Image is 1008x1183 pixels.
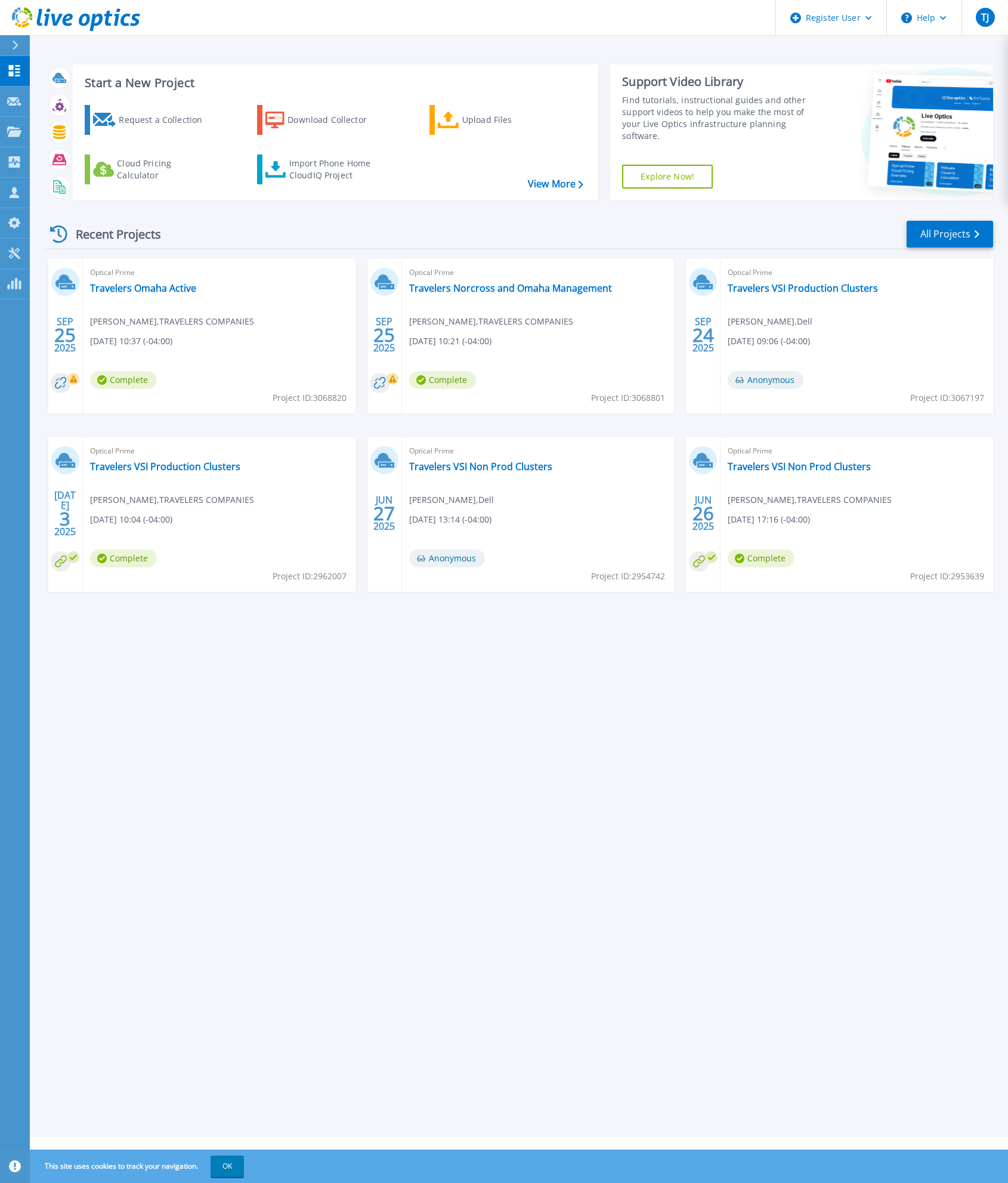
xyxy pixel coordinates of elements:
a: Request a Collection [85,105,218,135]
span: 27 [373,508,395,518]
span: [PERSON_NAME] , TRAVELERS COMPANIES [728,493,892,506]
div: Upload Files [462,108,558,132]
div: [DATE] 2025 [54,492,76,535]
span: [PERSON_NAME] , TRAVELERS COMPANIES [90,493,254,506]
span: Complete [409,371,476,389]
span: Optical Prime [90,266,348,279]
span: 26 [692,508,714,518]
span: Project ID: 3068801 [591,391,665,404]
div: Request a Collection [119,108,214,132]
span: Project ID: 2954742 [591,570,665,583]
span: Complete [90,549,157,567]
span: Optical Prime [409,266,667,279]
span: Project ID: 2962007 [273,570,347,583]
div: SEP 2025 [692,313,715,357]
span: [DATE] 10:37 (-04:00) [90,335,172,348]
div: Recent Projects [46,220,177,249]
span: 24 [692,330,714,340]
span: [PERSON_NAME] , Dell [728,315,812,328]
span: Anonymous [728,371,803,389]
a: Travelers Norcross and Omaha Management [409,282,612,294]
span: Optical Prime [728,266,986,279]
a: Travelers VSI Production Clusters [90,461,240,472]
span: Optical Prime [90,444,348,458]
span: 25 [373,330,395,340]
span: Project ID: 3067197 [910,391,984,404]
span: Optical Prime [409,444,667,458]
div: Cloud Pricing Calculator [117,157,212,181]
a: Upload Files [429,105,562,135]
div: JUN 2025 [373,492,395,535]
span: [DATE] 09:06 (-04:00) [728,335,810,348]
div: SEP 2025 [54,313,76,357]
span: Optical Prime [728,444,986,458]
a: View More [528,178,583,190]
a: All Projects [907,221,993,248]
span: [DATE] 10:04 (-04:00) [90,513,172,526]
div: Support Video Library [622,74,816,89]
span: 3 [60,514,70,524]
span: 25 [54,330,76,340]
span: Anonymous [409,549,485,567]
span: TJ [981,13,989,22]
span: [DATE] 13:14 (-04:00) [409,513,491,526]
span: Complete [728,549,794,567]
span: [PERSON_NAME] , TRAVELERS COMPANIES [409,315,573,328]
h3: Start a New Project [85,76,583,89]
span: Complete [90,371,157,389]
span: [PERSON_NAME] , Dell [409,493,494,506]
div: Find tutorials, instructional guides and other support videos to help you make the most of your L... [622,94,816,142]
a: Travelers Omaha Active [90,282,196,294]
a: Travelers VSI Production Clusters [728,282,878,294]
div: SEP 2025 [373,313,395,357]
a: Explore Now! [622,165,713,189]
span: [DATE] 17:16 (-04:00) [728,513,810,526]
div: Download Collector [287,108,383,132]
span: This site uses cookies to track your navigation. [33,1156,244,1177]
a: Travelers VSI Non Prod Clusters [728,461,871,472]
a: Cloud Pricing Calculator [85,155,218,184]
span: [DATE] 10:21 (-04:00) [409,335,491,348]
span: Project ID: 2953639 [910,570,984,583]
div: Import Phone Home CloudIQ Project [289,157,382,181]
span: [PERSON_NAME] , TRAVELERS COMPANIES [90,315,254,328]
div: JUN 2025 [692,492,715,535]
span: Project ID: 3068820 [273,391,347,404]
a: Travelers VSI Non Prod Clusters [409,461,552,472]
a: Download Collector [257,105,390,135]
button: OK [211,1156,244,1177]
